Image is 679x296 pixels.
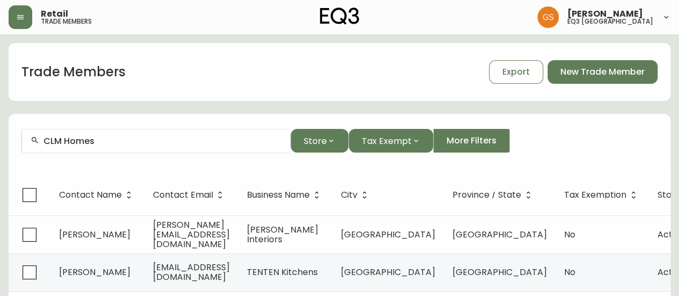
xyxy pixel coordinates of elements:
span: Contact Email [153,192,213,198]
span: [PERSON_NAME] [59,228,130,241]
span: Contact Name [59,192,122,198]
img: logo [320,8,360,25]
span: Tax Exemption [564,192,626,198]
span: Business Name [247,190,324,200]
span: Tax Exempt [362,134,412,148]
span: Contact Name [59,190,136,200]
span: Business Name [247,192,310,198]
span: Store [304,134,327,148]
span: Contact Email [153,190,227,200]
span: [PERSON_NAME] [567,10,643,18]
span: [GEOGRAPHIC_DATA] [341,266,435,278]
span: [GEOGRAPHIC_DATA] [341,228,435,241]
button: New Trade Member [547,60,658,84]
span: [EMAIL_ADDRESS][DOMAIN_NAME] [153,261,230,283]
span: Province / State [452,190,535,200]
img: 6b403d9c54a9a0c30f681d41f5fc2571 [537,6,559,28]
span: Tax Exemption [564,190,640,200]
span: [PERSON_NAME][EMAIL_ADDRESS][DOMAIN_NAME] [153,219,230,250]
span: New Trade Member [560,66,645,78]
button: Tax Exempt [348,129,433,153]
span: TENTEN Kitchens [247,266,318,278]
span: City [341,192,357,198]
span: Retail [41,10,68,18]
input: Search [43,136,282,146]
h1: Trade Members [21,63,126,81]
span: [GEOGRAPHIC_DATA] [452,228,547,241]
button: Export [489,60,543,84]
span: More Filters [447,135,497,147]
button: Store [290,129,348,153]
span: No [564,266,575,278]
span: City [341,190,371,200]
h5: trade members [41,18,92,25]
h5: eq3 [GEOGRAPHIC_DATA] [567,18,653,25]
span: Export [502,66,530,78]
span: [GEOGRAPHIC_DATA] [452,266,547,278]
span: No [564,228,575,241]
span: [PERSON_NAME] Interiors [247,223,318,246]
button: More Filters [433,129,510,153]
span: Province / State [452,192,521,198]
span: [PERSON_NAME] [59,266,130,278]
